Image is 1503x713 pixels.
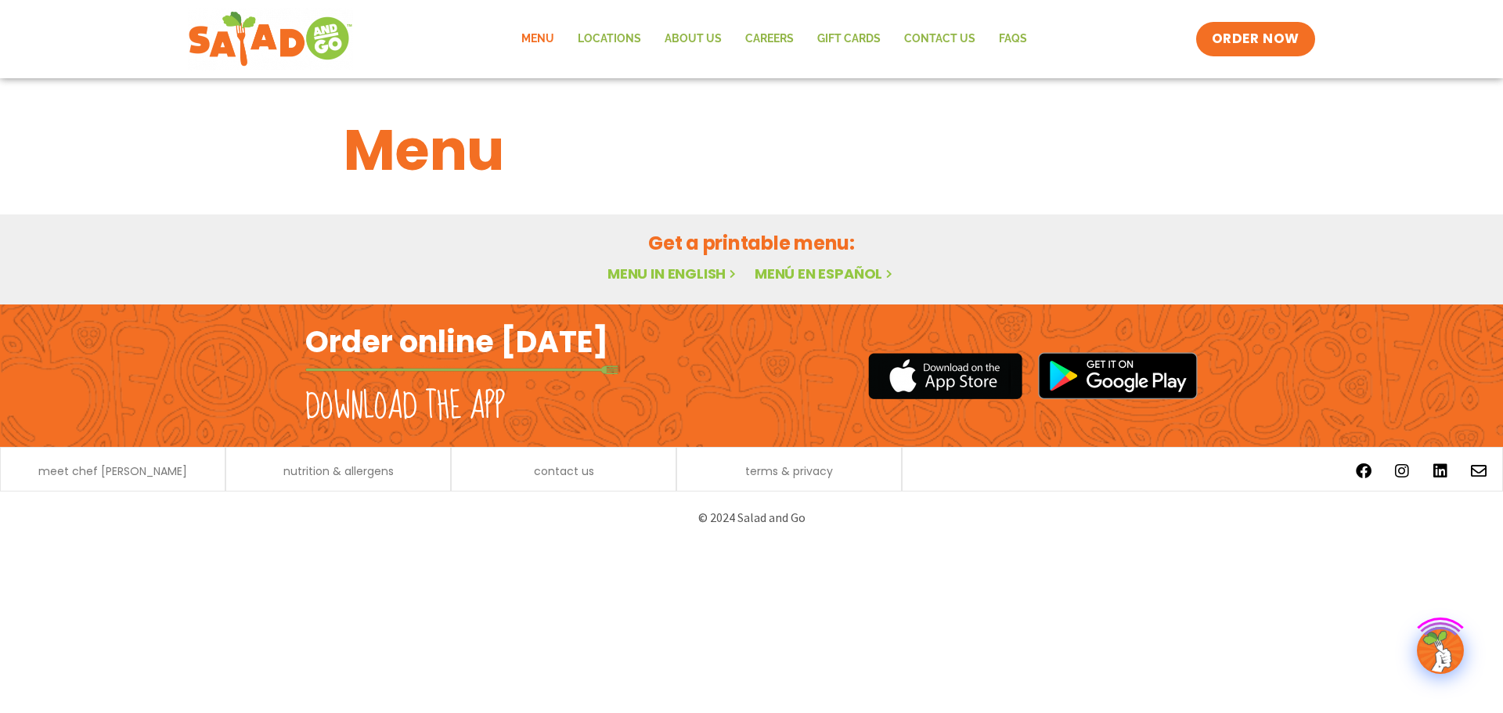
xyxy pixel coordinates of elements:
img: google_play [1038,352,1198,399]
a: Menu [510,21,566,57]
a: terms & privacy [745,466,833,477]
a: GIFT CARDS [806,21,892,57]
a: ORDER NOW [1196,22,1315,56]
a: FAQs [987,21,1039,57]
a: Careers [733,21,806,57]
a: About Us [653,21,733,57]
a: meet chef [PERSON_NAME] [38,466,187,477]
a: nutrition & allergens [283,466,394,477]
img: appstore [868,351,1022,402]
a: Menu in English [607,264,739,283]
nav: Menu [510,21,1039,57]
h2: Download the app [305,385,505,429]
a: Menú en español [755,264,896,283]
img: new-SAG-logo-768×292 [188,8,353,70]
p: © 2024 Salad and Go [313,507,1190,528]
span: ORDER NOW [1212,30,1299,49]
h2: Order online [DATE] [305,322,608,361]
h1: Menu [344,108,1159,193]
img: fork [305,366,618,374]
a: Locations [566,21,653,57]
a: Contact Us [892,21,987,57]
h2: Get a printable menu: [344,229,1159,257]
a: contact us [534,466,594,477]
